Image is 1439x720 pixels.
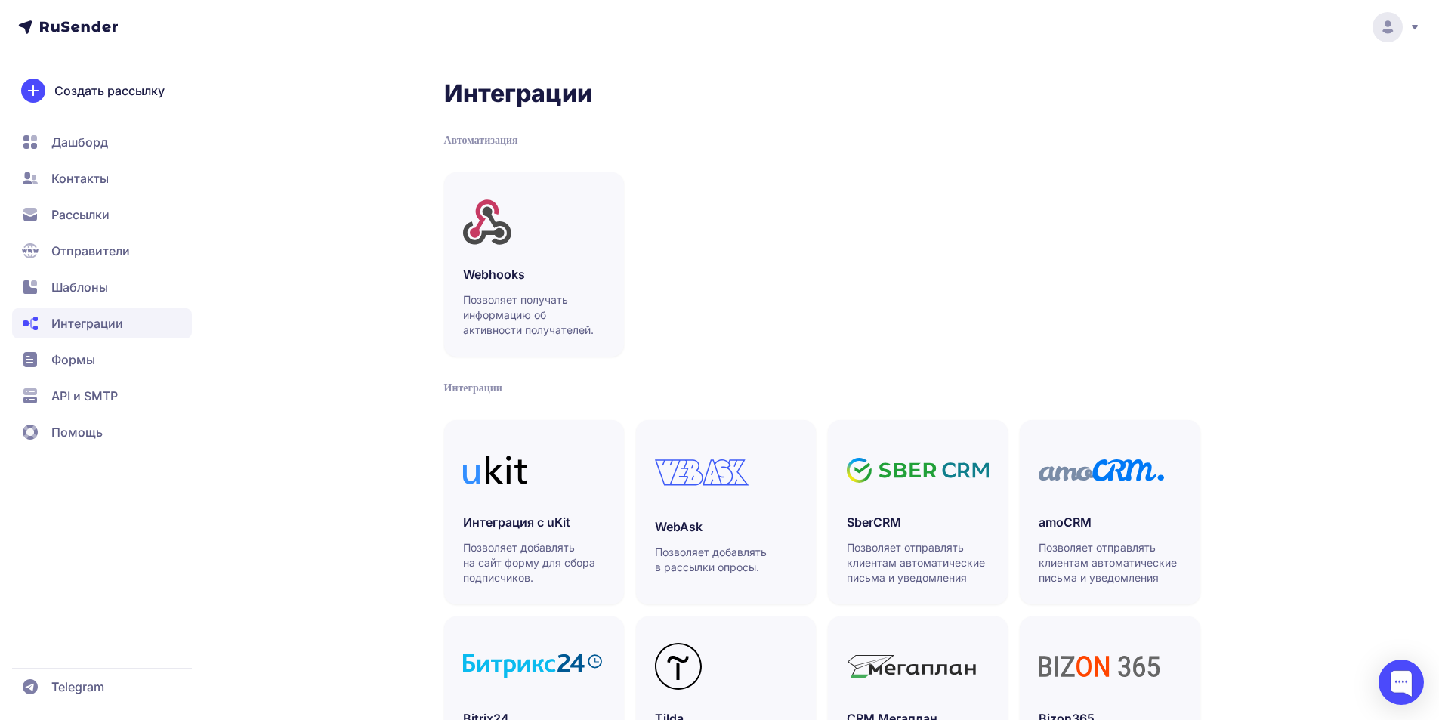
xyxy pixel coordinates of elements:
a: amoCRMПозволяет отправлять клиентам автоматические письма и уведомления [1020,420,1200,604]
h3: WebAsk [655,518,797,536]
div: Автоматизация [444,133,1200,148]
span: Рассылки [51,205,110,224]
h3: Интеграция с uKit [463,513,605,531]
span: Дашборд [51,133,108,151]
h3: SberCRM [847,513,989,531]
span: Шаблоны [51,278,108,296]
p: Позволяет добавлять в рассылки опросы. [655,545,798,575]
span: Контакты [51,169,109,187]
span: Отправители [51,242,130,260]
a: WebAskПозволяет добавлять в рассылки опросы. [636,420,816,604]
span: Формы [51,351,95,369]
h3: Webhooks [463,265,605,283]
a: SberCRMПозволяет отправлять клиентам автоматические письма и уведомления [828,420,1008,604]
div: Интеграции [444,381,1200,396]
a: Telegram [12,672,192,702]
a: Интеграция с uKitПозволяет добавлять на сайт форму для сбора подписчиков. [444,420,624,604]
a: WebhooksПозволяет получать информацию об активности получателей. [444,172,624,357]
span: Telegram [51,678,104,696]
span: Создать рассылку [54,82,165,100]
span: Помощь [51,423,103,441]
h2: Интеграции [444,79,1200,109]
p: Позволяет получать информацию об активности получателей. [463,292,607,338]
span: Интеграции [51,314,123,332]
p: Позволяет отправлять клиентам автоматические письма и уведомления [1039,540,1182,586]
h3: amoCRM [1039,513,1181,531]
p: Позволяет добавлять на сайт форму для сбора подписчиков. [463,540,607,586]
span: API и SMTP [51,387,118,405]
p: Позволяет отправлять клиентам автоматические письма и уведомления [847,540,990,586]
